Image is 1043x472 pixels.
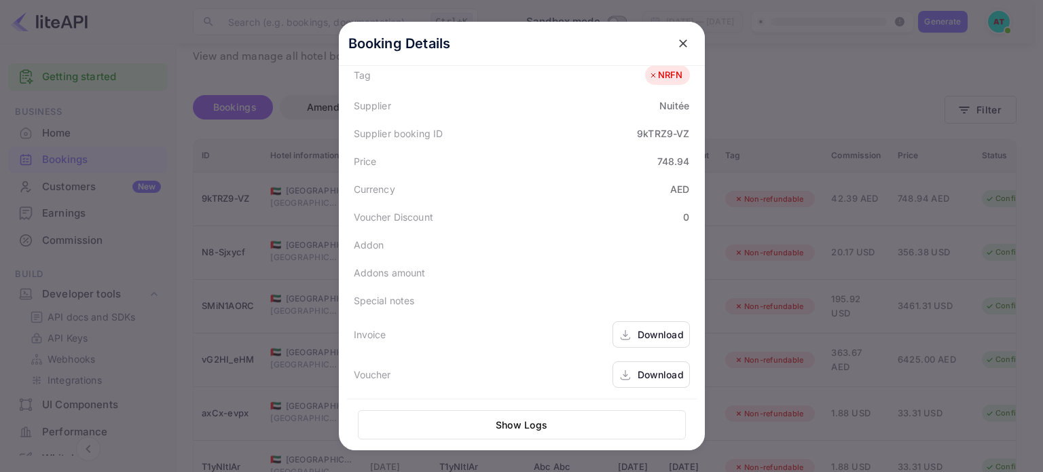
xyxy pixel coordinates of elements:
[638,327,684,342] div: Download
[671,31,695,56] button: close
[354,154,377,168] div: Price
[354,98,391,113] div: Supplier
[354,367,391,382] div: Voucher
[659,98,690,113] div: Nuitée
[354,210,433,224] div: Voucher Discount
[348,33,451,54] p: Booking Details
[638,367,684,382] div: Download
[354,126,443,141] div: Supplier booking ID
[683,210,689,224] div: 0
[648,69,683,82] div: NRFN
[354,327,386,342] div: Invoice
[670,182,689,196] div: AED
[358,410,686,439] button: Show Logs
[354,68,371,82] div: Tag
[637,126,689,141] div: 9kTRZ9-VZ
[354,182,395,196] div: Currency
[354,238,384,252] div: Addon
[657,154,690,168] div: 748.94
[354,293,415,308] div: Special notes
[354,266,426,280] div: Addons amount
